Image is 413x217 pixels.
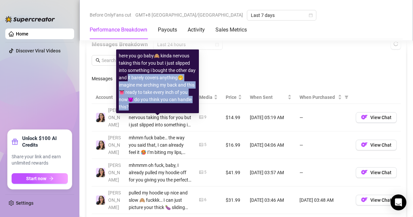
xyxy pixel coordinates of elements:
[296,159,352,186] td: —
[370,197,391,203] span: View Chat
[246,104,296,131] td: [DATE] 05:19 AM
[96,140,105,150] img: Sami
[370,142,391,148] span: View Chat
[12,154,68,167] span: Share your link and earn unlimited rewards
[246,186,296,214] td: [DATE] 03:46 AM
[356,167,397,178] button: OFView Chat
[129,162,191,183] div: mhmmm oh fuck, baby, I already pulled my hoodie off for you giving you the perfect view of how ha...
[246,159,296,186] td: [DATE] 03:57 AM
[204,197,206,203] div: 6
[119,52,196,110] div: here you go baby🙈 kinda nervous taking this for you but i just slipped into something i bought th...
[96,195,105,205] img: Sami
[246,131,296,159] td: [DATE] 04:06 AM
[108,108,121,127] span: [PERSON_NAME]
[199,115,203,119] span: picture
[129,107,191,128] div: here you go baby🙈 kinda nervous taking this for you but i just slipped into something i bought th...
[102,57,169,64] input: Search messages
[370,170,391,175] span: View Chat
[12,173,68,184] button: Start nowarrow-right
[26,176,46,181] span: Start now
[356,195,397,205] button: OFView Chat
[204,114,206,120] div: 9
[199,198,203,202] span: picture
[195,91,222,104] th: Media
[296,104,352,131] td: —
[157,39,219,49] span: Last 24 hours
[356,140,397,150] button: OFView Chat
[215,42,219,46] span: calendar
[356,199,397,204] a: OFView Chat
[12,138,18,145] span: gift
[361,169,368,176] img: OF
[356,171,397,177] a: OFView Chat
[16,48,61,53] a: Discover Viral Videos
[299,94,337,101] span: When Purchased
[16,200,33,206] a: Settings
[96,94,115,101] span: Account
[92,75,113,82] div: Messages
[251,10,312,20] span: Last 7 days
[222,186,246,214] td: $31.99
[222,159,246,186] td: $41.99
[222,104,246,131] td: $14.99
[188,26,205,34] div: Activity
[90,10,131,20] span: Before OnlyFans cut
[158,26,177,34] div: Payouts
[49,176,54,181] span: arrow-right
[393,41,398,46] span: reload
[296,186,352,214] td: [DATE] 03:48 AM
[108,190,121,210] span: [PERSON_NAME]
[204,142,206,148] div: 5
[129,189,191,211] div: pulled my hoodie up nice and slow 🙈 fuckkk… I can just picture your thick 🍆 sliding between my ti...
[356,144,397,149] a: OFView Chat
[246,91,296,104] th: When Sent
[356,112,397,123] button: OFView Chat
[5,16,55,23] img: logo-BBDzfeDw.svg
[96,113,105,122] img: Sami
[22,135,68,148] strong: Unlock $100 AI Credits
[199,143,203,147] span: picture
[199,94,212,101] span: Media
[215,26,247,34] div: Sales Metrics
[108,163,121,182] span: [PERSON_NAME]
[222,131,246,159] td: $16.99
[16,31,28,36] a: Home
[204,169,206,176] div: 5
[390,194,406,210] div: Open Intercom Messenger
[344,95,348,99] span: filter
[296,91,352,104] th: When Purchased
[250,94,286,101] span: When Sent
[199,170,203,174] span: picture
[222,91,246,104] th: Price
[296,131,352,159] td: —
[92,39,401,50] div: Messages Breakdown
[135,10,243,20] span: GMT+8 [GEOGRAPHIC_DATA]/[GEOGRAPHIC_DATA]
[226,94,237,101] span: Price
[96,58,100,63] span: search
[96,168,105,177] img: Sami
[129,134,191,156] div: mhmm fuck babe… the way you said that, I can already feel it 🥵 I’m biting my lips, wishing it was...
[356,116,397,121] a: OFView Chat
[361,196,368,203] img: OF
[361,114,368,120] img: OF
[108,135,121,155] span: [PERSON_NAME]
[90,26,147,34] div: Performance Breakdown
[370,115,391,120] span: View Chat
[309,13,313,17] span: calendar
[361,141,368,148] img: OF
[343,92,350,102] span: filter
